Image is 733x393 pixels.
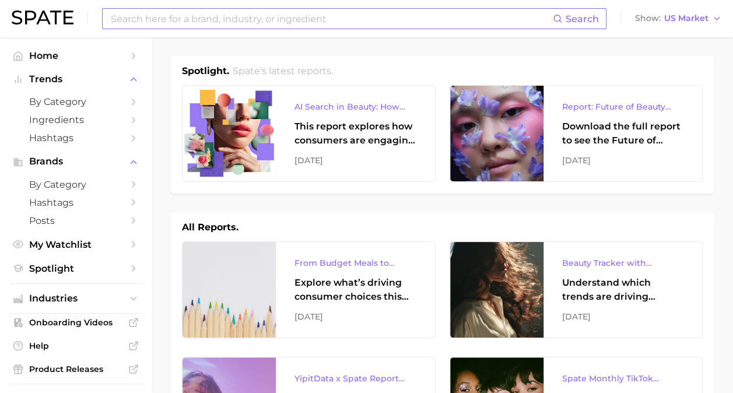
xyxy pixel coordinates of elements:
span: Brands [29,156,122,167]
img: SPATE [12,10,73,24]
span: by Category [29,96,122,107]
div: [DATE] [294,153,416,167]
div: Understand which trends are driving engagement across platforms in the skin, hair, makeup, and fr... [562,276,684,304]
span: Hashtags [29,132,122,143]
h2: Spate's latest reports. [233,64,333,78]
a: Ingredients [9,111,142,129]
button: Trends [9,71,142,88]
a: Onboarding Videos [9,314,142,331]
span: My Watchlist [29,239,122,250]
span: Industries [29,293,122,304]
span: Home [29,50,122,61]
a: Spotlight [9,259,142,278]
span: Onboarding Videos [29,317,122,328]
div: From Budget Meals to Functional Snacks: Food & Beverage Trends Shaping Consumer Behavior This Sch... [294,256,416,270]
span: Show [635,15,661,22]
span: Search [566,13,599,24]
a: by Category [9,93,142,111]
div: Report: Future of Beauty Webinar [562,100,684,114]
a: From Budget Meals to Functional Snacks: Food & Beverage Trends Shaping Consumer Behavior This Sch... [182,241,436,338]
div: [DATE] [562,310,684,324]
button: ShowUS Market [632,11,724,26]
a: Report: Future of Beauty WebinarDownload the full report to see the Future of Beauty trends we un... [450,85,703,182]
span: US Market [664,15,709,22]
input: Search here for a brand, industry, or ingredient [110,9,553,29]
a: Product Releases [9,360,142,378]
div: This report explores how consumers are engaging with AI-powered search tools — and what it means ... [294,120,416,148]
a: Posts [9,212,142,230]
h1: Spotlight. [182,64,229,78]
span: Trends [29,74,122,85]
span: Help [29,341,122,351]
div: [DATE] [562,153,684,167]
div: Beauty Tracker with Popularity Index [562,256,684,270]
a: Hashtags [9,129,142,147]
div: [DATE] [294,310,416,324]
span: Posts [29,215,122,226]
a: Help [9,337,142,355]
div: Explore what’s driving consumer choices this back-to-school season From budget-friendly meals to ... [294,276,416,304]
div: AI Search in Beauty: How Consumers Are Using ChatGPT vs. Google Search [294,100,416,114]
h1: All Reports. [182,220,239,234]
button: Industries [9,290,142,307]
div: Download the full report to see the Future of Beauty trends we unpacked during the webinar. [562,120,684,148]
a: My Watchlist [9,236,142,254]
span: Ingredients [29,114,122,125]
a: Home [9,47,142,65]
button: Brands [9,153,142,170]
div: Spate Monthly TikTok Brands Tracker [562,371,684,385]
span: by Category [29,179,122,190]
a: Hashtags [9,194,142,212]
div: YipitData x Spate Report Virality-Driven Brands Are Taking a Slice of the Beauty Pie [294,371,416,385]
span: Hashtags [29,197,122,208]
span: Product Releases [29,364,122,374]
span: Spotlight [29,263,122,274]
a: Beauty Tracker with Popularity IndexUnderstand which trends are driving engagement across platfor... [450,241,703,338]
a: by Category [9,176,142,194]
a: AI Search in Beauty: How Consumers Are Using ChatGPT vs. Google SearchThis report explores how co... [182,85,436,182]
